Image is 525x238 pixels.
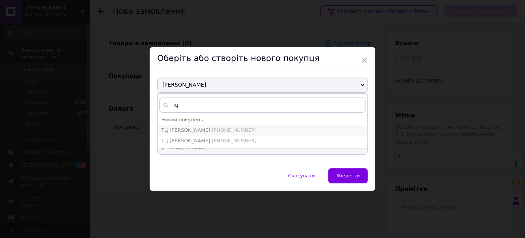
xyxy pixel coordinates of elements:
[212,138,256,143] span: [PHONE_NUMBER]
[150,47,375,70] div: Оберіть або створіть нового покупця
[361,54,368,67] span: ×
[288,173,315,178] span: Скасувати
[328,168,368,183] button: Зберегти
[161,117,203,122] span: Новий покупець
[157,78,368,93] span: [PERSON_NAME]
[161,138,210,143] span: ТЦ [PERSON_NAME]
[280,168,323,183] button: Скасувати
[161,127,210,133] span: ТЦ [PERSON_NAME]
[336,173,360,178] span: Зберегти
[212,127,256,133] span: [PHONE_NUMBER]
